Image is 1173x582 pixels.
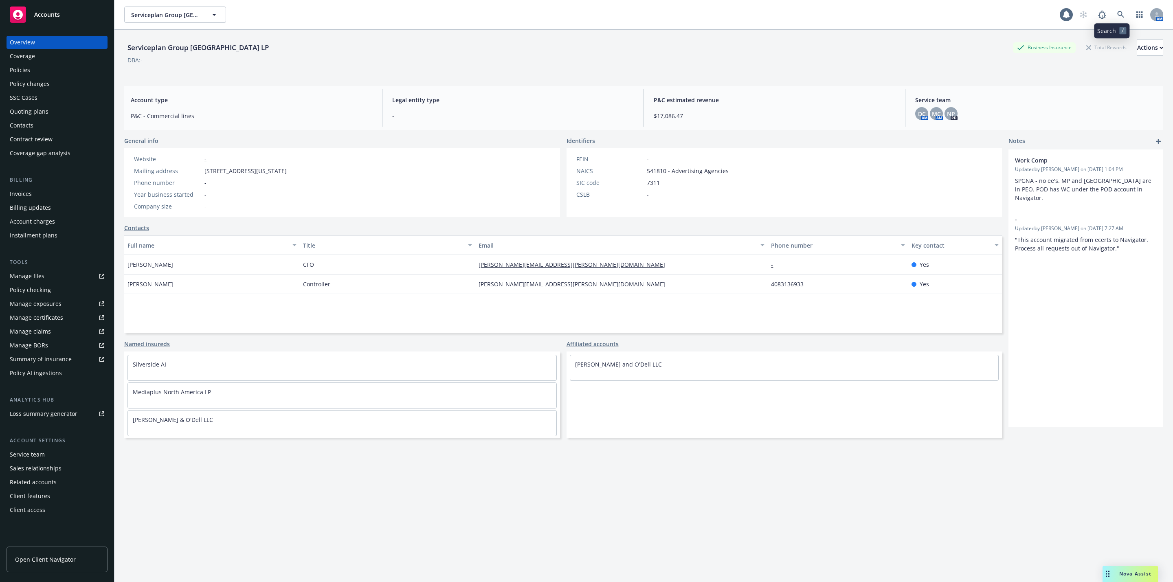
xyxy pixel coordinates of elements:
[10,339,48,352] div: Manage BORs
[1153,136,1163,146] a: add
[771,280,810,288] a: 4083136933
[10,36,35,49] div: Overview
[7,215,108,228] a: Account charges
[1015,225,1157,232] span: Updated by [PERSON_NAME] on [DATE] 7:27 AM
[654,112,895,120] span: $17,086.47
[392,112,634,120] span: -
[7,64,108,77] a: Policies
[127,56,143,64] div: DBA: -
[7,297,108,310] span: Manage exposures
[647,167,729,175] span: 541810 - Advertising Agencies
[7,201,108,214] a: Billing updates
[7,407,108,420] a: Loss summary generator
[7,490,108,503] a: Client features
[10,64,30,77] div: Policies
[10,50,35,63] div: Coverage
[134,190,201,199] div: Year business started
[1008,209,1163,259] div: -Updatedby [PERSON_NAME] on [DATE] 7:27 AM"This account migrated from ecerts to Navigator. Proces...
[204,155,206,163] a: -
[10,407,77,420] div: Loss summary generator
[10,91,37,104] div: SSC Cases
[131,112,372,120] span: P&C - Commercial lines
[124,340,170,348] a: Named insureds
[10,311,63,324] div: Manage certificates
[567,136,595,145] span: Identifiers
[131,11,202,19] span: Serviceplan Group [GEOGRAPHIC_DATA] LP
[1137,40,1163,56] button: Actions
[7,3,108,26] a: Accounts
[124,235,300,255] button: Full name
[7,270,108,283] a: Manage files
[576,155,644,163] div: FEIN
[1015,156,1136,165] span: Work Comp
[7,229,108,242] a: Installment plans
[647,190,649,199] span: -
[479,241,756,250] div: Email
[918,110,926,118] span: DC
[204,167,287,175] span: [STREET_ADDRESS][US_STATE]
[7,476,108,489] a: Related accounts
[654,96,895,104] span: P&C estimated revenue
[124,136,158,145] span: General info
[1131,7,1148,23] a: Switch app
[1008,149,1163,209] div: Work CompUpdatedby [PERSON_NAME] on [DATE] 1:04 PMSPGNA - no ee's. MP and [GEOGRAPHIC_DATA] are i...
[768,235,908,255] button: Phone number
[10,462,62,475] div: Sales relationships
[647,155,649,163] span: -
[204,178,206,187] span: -
[127,280,173,288] span: [PERSON_NAME]
[912,241,990,250] div: Key contact
[920,260,929,269] span: Yes
[7,258,108,266] div: Tools
[1113,7,1129,23] a: Search
[1094,7,1110,23] a: Report a Bug
[1015,166,1157,173] span: Updated by [PERSON_NAME] on [DATE] 1:04 PM
[771,241,896,250] div: Phone number
[1015,177,1153,202] span: SPGNA - no ee's. MP and [GEOGRAPHIC_DATA] are in PEO. POD has WC under the POD account in Navigator.
[475,235,768,255] button: Email
[7,36,108,49] a: Overview
[124,42,272,53] div: Serviceplan Group [GEOGRAPHIC_DATA] LP
[34,11,60,18] span: Accounts
[10,503,45,516] div: Client access
[7,119,108,132] a: Contacts
[479,280,672,288] a: [PERSON_NAME][EMAIL_ADDRESS][PERSON_NAME][DOMAIN_NAME]
[392,96,634,104] span: Legal entity type
[7,503,108,516] a: Client access
[10,353,72,366] div: Summary of insurance
[7,325,108,338] a: Manage claims
[7,105,108,118] a: Quoting plans
[908,235,1002,255] button: Key contact
[127,241,288,250] div: Full name
[127,260,173,269] span: [PERSON_NAME]
[7,448,108,461] a: Service team
[10,119,33,132] div: Contacts
[7,147,108,160] a: Coverage gap analysis
[134,202,201,211] div: Company size
[10,490,50,503] div: Client features
[771,261,780,268] a: -
[947,110,955,118] span: NP
[10,367,62,380] div: Policy AI ingestions
[647,178,660,187] span: 7311
[10,187,32,200] div: Invoices
[479,261,672,268] a: [PERSON_NAME][EMAIL_ADDRESS][PERSON_NAME][DOMAIN_NAME]
[303,260,314,269] span: CFO
[10,215,55,228] div: Account charges
[576,178,644,187] div: SIC code
[576,167,644,175] div: NAICS
[133,360,166,368] a: Silverside AI
[7,353,108,366] a: Summary of insurance
[7,176,108,184] div: Billing
[131,96,372,104] span: Account type
[303,280,330,288] span: Controller
[204,202,206,211] span: -
[1008,136,1025,146] span: Notes
[567,340,619,348] a: Affiliated accounts
[134,167,201,175] div: Mailing address
[7,283,108,296] a: Policy checking
[1103,566,1113,582] div: Drag to move
[10,105,48,118] div: Quoting plans
[920,280,929,288] span: Yes
[7,91,108,104] a: SSC Cases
